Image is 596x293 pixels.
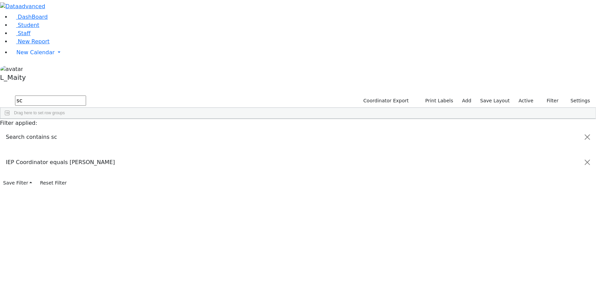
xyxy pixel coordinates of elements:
[18,38,50,45] span: New Report
[417,96,456,106] button: Print Labels
[18,14,48,20] span: DashBoard
[579,128,596,147] button: Close
[562,96,593,106] button: Settings
[14,111,65,115] span: Drag here to set row groups
[477,96,513,106] button: Save Layout
[359,96,412,106] button: Coordinator Export
[459,96,474,106] a: Add
[11,46,596,59] a: New Calendar
[11,14,48,20] a: DashBoard
[11,22,39,28] a: Student
[11,30,30,36] a: Staff
[579,153,596,172] button: Close
[16,49,55,56] span: New Calendar
[516,96,537,106] label: Active
[15,96,86,106] input: Search
[37,178,70,188] button: Reset Filter
[11,38,50,45] a: New Report
[538,96,562,106] button: Filter
[18,30,30,36] span: Staff
[18,22,39,28] span: Student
